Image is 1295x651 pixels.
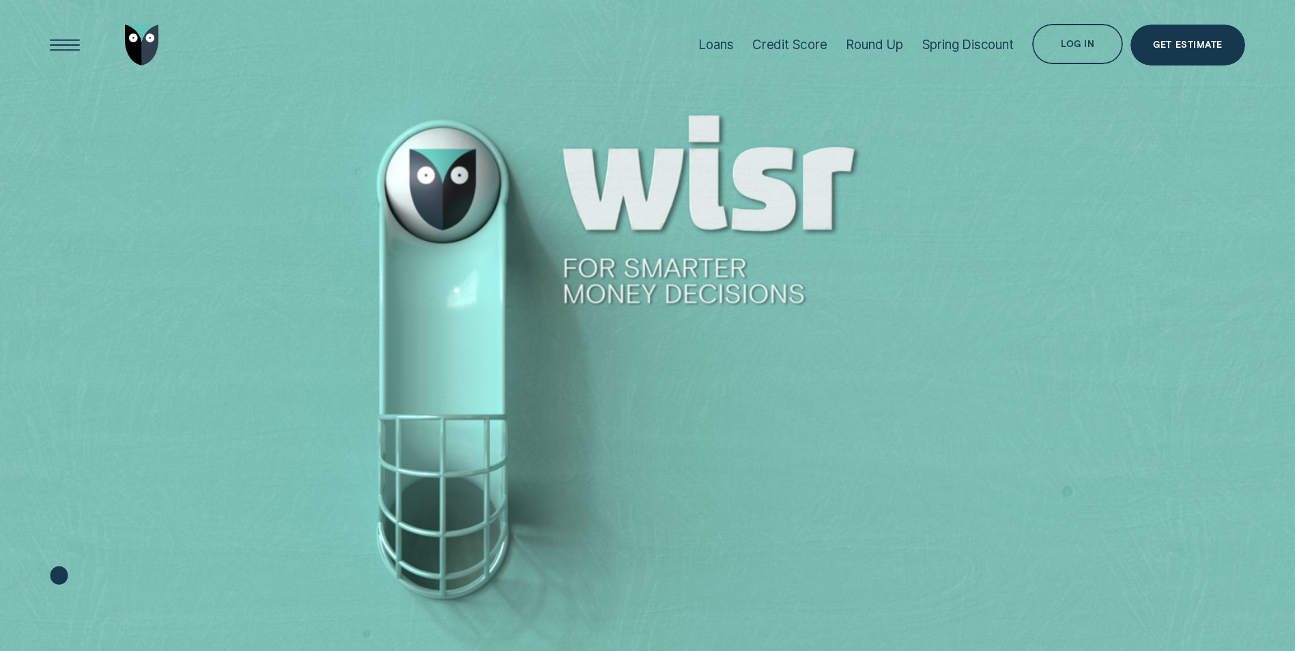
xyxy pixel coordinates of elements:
div: Round Up [846,37,903,53]
a: Get Estimate [1130,25,1245,66]
div: Credit Score [752,37,827,53]
button: Log in [1032,24,1123,65]
div: Spring Discount [922,37,1014,53]
button: Open Menu [44,25,85,66]
img: Wisr [125,25,159,66]
div: Loans [698,37,733,53]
